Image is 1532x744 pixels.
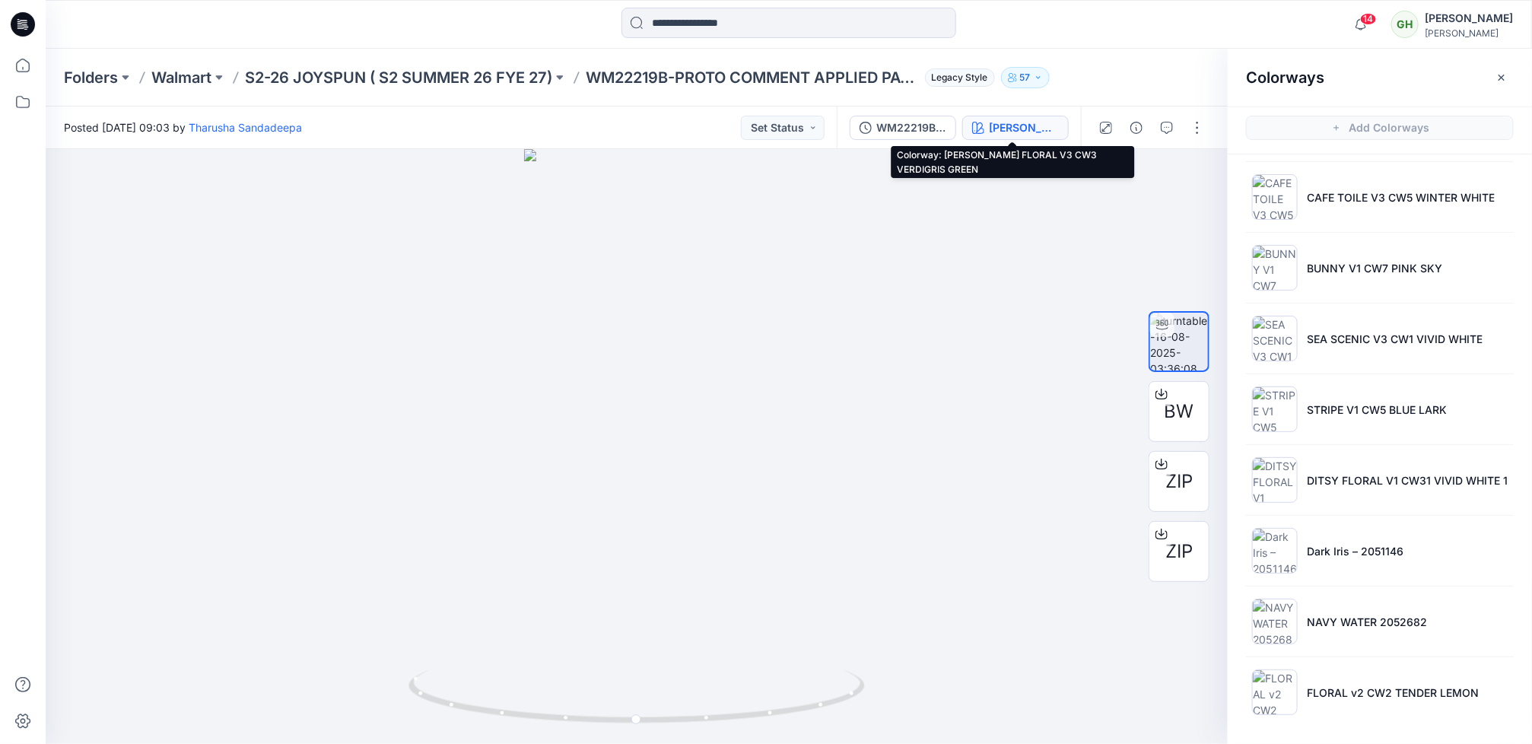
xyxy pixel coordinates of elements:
[1252,316,1298,361] img: SEA SCENIC V3 CW1 VIVID WHITE
[1307,614,1427,630] p: NAVY WATER 2052682
[1246,68,1324,87] h2: Colorways
[1001,67,1050,88] button: 57
[919,67,995,88] button: Legacy Style
[1252,599,1298,644] img: NAVY WATER 2052682
[64,119,302,135] span: Posted [DATE] 09:03 by
[1252,528,1298,574] img: Dark Iris – 2051146
[1307,402,1447,418] p: STRIPE V1 CW5 BLUE LARK
[1307,331,1483,347] p: SEA SCENIC V3 CW1 VIVID WHITE
[1252,669,1298,715] img: FLORAL v2 CW2 TENDER LEMON
[876,119,946,136] div: WM22219B-PROTO COMMENT APPLIED PATTERN_COLORWAY_REV8
[1165,538,1193,565] span: ZIP
[1307,189,1495,205] p: CAFE TOILE V3 CW5 WINTER WHITE
[64,67,118,88] a: Folders
[850,116,956,140] button: WM22219B-PROTO COMMENT APPLIED PATTERN_COLORWAY_REV8
[1124,116,1149,140] button: Details
[1252,245,1298,291] img: BUNNY V1 CW7 PINK SKY
[1425,9,1513,27] div: [PERSON_NAME]
[1360,13,1377,25] span: 14
[925,68,995,87] span: Legacy Style
[1020,69,1031,86] p: 57
[1425,27,1513,39] div: [PERSON_NAME]
[962,116,1069,140] button: [PERSON_NAME] FLORAL V3 CW3 VERDIGRIS GREEN
[1307,472,1508,488] p: DITSY FLORAL V1 CW31 VIVID WHITE 1
[245,67,552,88] a: S2-26 JOYSPUN ( S2 SUMMER 26 FYE 27)
[1307,685,1479,701] p: FLORAL v2 CW2 TENDER LEMON
[989,119,1059,136] div: [PERSON_NAME] FLORAL V3 CW3 VERDIGRIS GREEN
[586,67,919,88] p: WM22219B-PROTO COMMENT APPLIED PATTERN_COLORWAY_REV8
[1165,468,1193,495] span: ZIP
[1252,457,1298,503] img: DITSY FLORAL V1 CW31 VIVID WHITE 1
[151,67,211,88] a: Walmart
[1307,543,1403,559] p: Dark Iris – 2051146
[1150,313,1208,370] img: turntable-16-08-2025-03:36:08
[1391,11,1419,38] div: GH
[1252,386,1298,432] img: STRIPE V1 CW5 BLUE LARK
[1252,174,1298,220] img: CAFE TOILE V3 CW5 WINTER WHITE
[1165,398,1194,425] span: BW
[1307,260,1442,276] p: BUNNY V1 CW7 PINK SKY
[189,121,302,134] a: Tharusha Sandadeepa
